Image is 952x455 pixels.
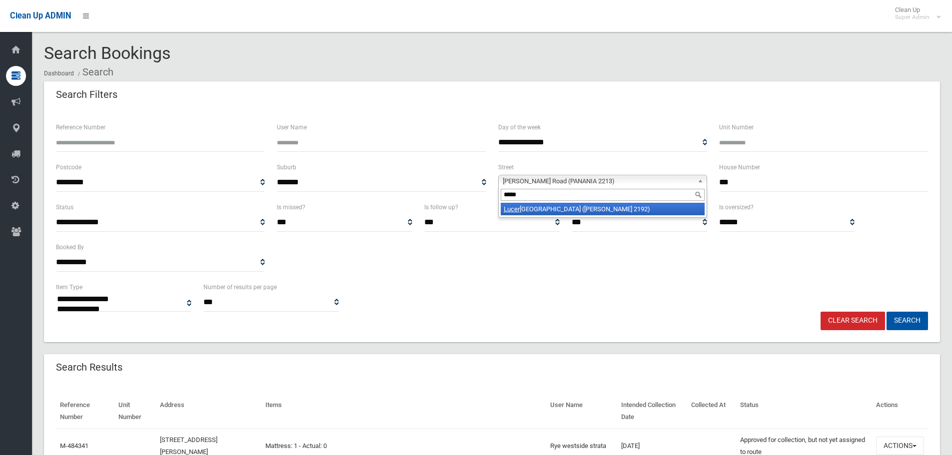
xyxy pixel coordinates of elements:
[501,203,705,215] li: [GEOGRAPHIC_DATA] ([PERSON_NAME] 2192)
[60,442,88,450] a: M-484341
[876,437,924,455] button: Actions
[44,43,171,63] span: Search Bookings
[56,282,82,293] label: Item Type
[503,175,694,187] span: [PERSON_NAME] Road (PANANIA 2213)
[114,394,156,429] th: Unit Number
[56,242,84,253] label: Booked By
[156,394,261,429] th: Address
[44,70,74,77] a: Dashboard
[277,162,296,173] label: Suburb
[10,11,71,20] span: Clean Up ADMIN
[687,394,737,429] th: Collected At
[895,13,930,21] small: Super Admin
[887,312,928,330] button: Search
[498,162,514,173] label: Street
[719,122,754,133] label: Unit Number
[498,122,541,133] label: Day of the week
[504,205,520,213] em: Lucer
[44,85,129,104] header: Search Filters
[719,162,760,173] label: House Number
[203,282,277,293] label: Number of results per page
[719,202,754,213] label: Is oversized?
[44,358,134,377] header: Search Results
[261,394,546,429] th: Items
[872,394,928,429] th: Actions
[56,202,73,213] label: Status
[546,394,617,429] th: User Name
[56,122,105,133] label: Reference Number
[75,63,113,81] li: Search
[890,6,940,21] span: Clean Up
[424,202,458,213] label: Is follow up?
[56,394,114,429] th: Reference Number
[277,202,305,213] label: Is missed?
[736,394,872,429] th: Status
[56,162,81,173] label: Postcode
[617,394,687,429] th: Intended Collection Date
[277,122,307,133] label: User Name
[821,312,885,330] a: Clear Search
